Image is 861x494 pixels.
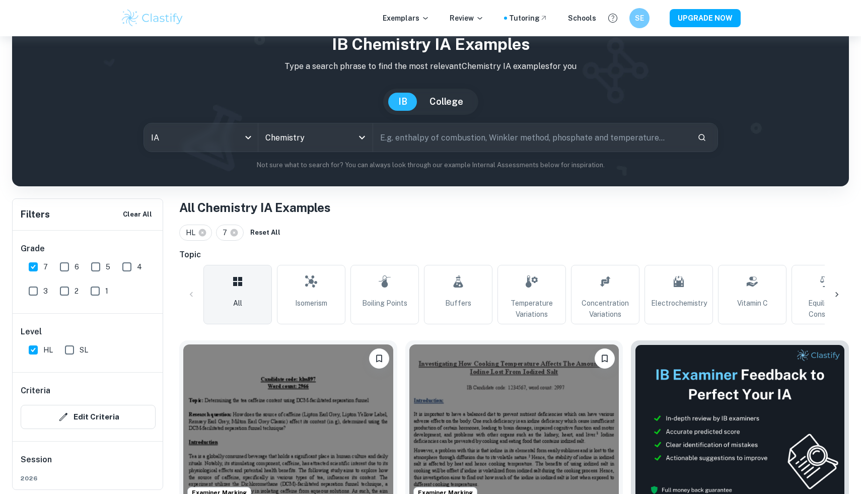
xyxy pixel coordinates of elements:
[21,207,50,222] h6: Filters
[223,227,232,238] span: 7
[248,225,283,240] button: Reset All
[362,298,407,309] span: Boiling Points
[796,298,855,320] span: Equilibrium Constants
[216,225,244,241] div: 7
[43,344,53,356] span: HL
[629,8,650,28] button: SE
[509,13,548,24] a: Tutoring
[634,13,645,24] h6: SE
[737,298,768,309] span: Vitamin C
[450,13,484,24] p: Review
[419,93,473,111] button: College
[144,123,258,152] div: IA
[75,286,79,297] span: 2
[43,286,48,297] span: 3
[20,160,841,170] p: Not sure what to search for? You can always look through our example Internal Assessments below f...
[568,13,596,24] a: Schools
[21,326,156,338] h6: Level
[105,286,108,297] span: 1
[120,207,155,222] button: Clear All
[576,298,635,320] span: Concentration Variations
[355,130,369,145] button: Open
[106,261,110,272] span: 5
[75,261,79,272] span: 6
[445,298,471,309] span: Buffers
[120,8,184,28] img: Clastify logo
[21,385,50,397] h6: Criteria
[21,474,156,483] span: 2026
[21,405,156,429] button: Edit Criteria
[20,32,841,56] h1: IB Chemistry IA examples
[179,198,849,217] h1: All Chemistry IA Examples
[388,93,417,111] button: IB
[186,227,200,238] span: HL
[670,9,741,27] button: UPGRADE NOW
[179,225,212,241] div: HL
[651,298,707,309] span: Electrochemistry
[233,298,242,309] span: All
[369,348,389,369] button: Bookmark
[295,298,327,309] span: Isomerism
[693,129,710,146] button: Search
[595,348,615,369] button: Bookmark
[373,123,689,152] input: E.g. enthalpy of combustion, Winkler method, phosphate and temperature...
[21,454,156,474] h6: Session
[80,344,88,356] span: SL
[137,261,142,272] span: 4
[179,249,849,261] h6: Topic
[383,13,429,24] p: Exemplars
[502,298,561,320] span: Temperature Variations
[43,261,48,272] span: 7
[21,243,156,255] h6: Grade
[20,60,841,73] p: Type a search phrase to find the most relevant Chemistry IA examples for you
[604,10,621,27] button: Help and Feedback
